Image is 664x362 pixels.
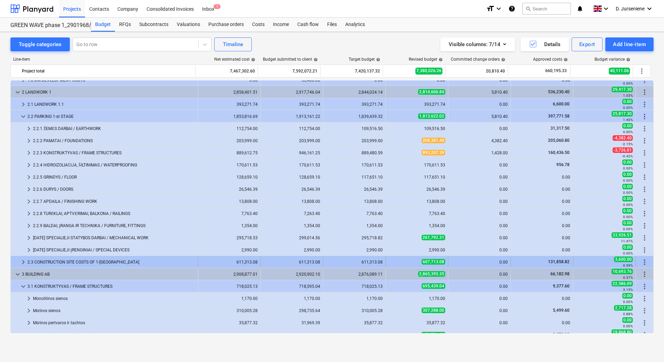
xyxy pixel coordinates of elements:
div: 2.2.8 TURĖKLAI, APTVĖRIMAI, BALKONA / RAILINGS [33,208,195,219]
div: 2,858,401.51 [201,90,258,95]
small: 11.47% [621,239,633,243]
div: 109,516.50 [326,126,383,131]
div: 2.2.4 HIDROIZOLIACIJA, ŠILTINIMAS / WATERPROOFING [33,160,195,171]
div: 5,810.40 [451,114,508,119]
span: keyboard_arrow_right [19,258,27,266]
div: 1,354.00 [201,223,258,228]
div: Approved costs [533,57,568,62]
div: 0.00 [514,211,570,216]
div: 170,611.53 [201,163,258,167]
small: 0.00% [623,300,633,304]
span: search [525,6,531,11]
small: 0.00% [623,215,633,219]
button: Search [522,3,571,15]
span: More actions [640,234,649,242]
div: 26,546.39 [264,187,320,192]
div: 1,354.00 [326,223,383,228]
span: keyboard_arrow_right [25,124,33,133]
div: 26,546.39 [326,187,383,192]
div: 0.00 [451,248,508,252]
div: Toggle categories [19,40,61,49]
small: 0.00% [623,203,633,207]
div: 1,170.00 [326,296,383,301]
div: Timeline [223,40,243,49]
div: 946,161.25 [264,150,320,155]
div: 0.00 [451,175,508,180]
span: 2,865,395.35 [418,271,445,277]
div: Target budget [349,57,380,62]
div: 0.00 [451,163,508,167]
span: 66,182.98 [550,271,570,276]
div: 0.00 [451,308,508,313]
a: Analytics [341,18,369,32]
span: 660,195.33 [545,68,567,74]
button: Details [521,37,569,51]
div: 2,920,902.10 [264,272,320,277]
div: 393,271.74 [389,102,445,107]
div: 26,546.39 [201,187,258,192]
div: 203,999.00 [326,138,383,143]
div: 0.00 [451,272,508,277]
div: 13,808.00 [264,199,320,204]
span: More actions [638,67,646,75]
span: 1,813,622.02 [418,113,445,119]
span: More actions [640,137,649,145]
div: [DATE] SPECIALIEJI STATYBOS DARBAI / MECHANICAL WORK [33,232,195,243]
span: 695,439.04 [422,283,445,289]
div: Budget variance [595,57,630,62]
a: Subcontracts [135,18,173,32]
div: Details [529,40,561,49]
small: 0.00% [623,179,633,182]
span: keyboard_arrow_right [25,137,33,145]
div: 0.00 [451,102,508,107]
span: 2,717.28 [614,305,633,311]
span: 0.00 [622,196,633,201]
div: 13,808.00 [201,199,258,204]
span: 1 [214,4,221,9]
div: Revised budget [409,57,443,62]
div: 7,263.40 [264,211,320,216]
i: keyboard_arrow_down [495,5,503,13]
div: 2,876,089.11 [326,272,383,277]
div: 35,877.32 [326,320,383,325]
div: Line-item [10,57,196,62]
small: 1.40% [623,118,633,122]
div: 2.2.3 KONSTRUKTYVAS / FRAME STRUCTURES [33,147,195,158]
div: 0.00 [514,187,570,192]
span: keyboard_arrow_right [25,319,33,327]
div: 1,913,161.22 [264,114,320,119]
span: keyboard_arrow_down [25,331,33,339]
div: 4,382.40 [451,138,508,143]
div: 0.00 [451,211,508,216]
span: 261,792.31 [422,235,445,240]
span: More actions [640,209,649,218]
div: 611,313.08 [264,260,320,265]
small: 0.37% [623,276,633,279]
a: Files [323,18,341,32]
div: 31,969.39 [264,320,320,325]
span: More actions [640,88,649,96]
div: 0.00 [514,175,570,180]
a: RFQs [115,18,135,32]
div: Chat Widget [629,329,664,362]
div: Committed change orders [451,57,505,62]
button: Visible columns:7/14 [440,37,515,51]
span: keyboard_arrow_right [25,307,33,315]
div: 0.00 [451,199,508,204]
div: 1,170.00 [201,296,258,301]
div: 3.1 KONSTRUKTYVAS / FRAME STRUCTURES [27,281,195,292]
span: help [375,58,380,62]
div: 295,718.53 [201,235,258,240]
span: keyboard_arrow_down [19,112,27,121]
span: More actions [640,161,649,169]
div: 2,990.00 [326,248,383,252]
div: 1,853,816.69 [201,114,258,119]
div: 393,271.74 [326,102,383,107]
small: 0.00% [623,324,633,328]
button: Timeline [214,37,252,51]
small: 0.88% [623,312,633,316]
span: 5,499.60 [552,308,570,313]
div: 109,516.50 [389,126,445,131]
span: D. Jurseniene [616,6,645,11]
